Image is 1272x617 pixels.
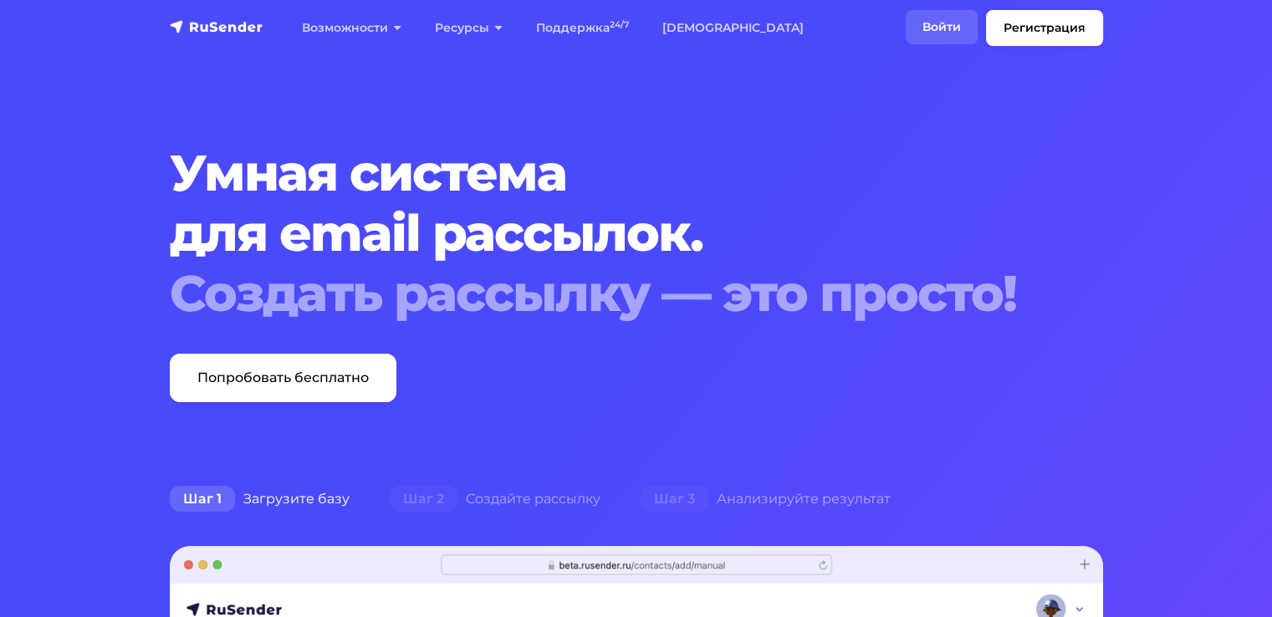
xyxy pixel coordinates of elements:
img: RuSender [170,18,263,35]
div: Создайте рассылку [370,482,621,516]
a: [DEMOGRAPHIC_DATA] [646,11,820,45]
span: Шаг 2 [390,486,457,512]
a: Ресурсы [418,11,519,45]
a: Поддержка24/7 [519,11,646,45]
span: Шаг 3 [641,486,708,512]
sup: 24/7 [610,19,629,30]
div: Анализируйте результат [621,482,911,516]
a: Попробовать бесплатно [170,354,396,402]
h1: Умная система для email рассылок. [170,143,1024,324]
span: Шаг 1 [170,486,235,512]
a: Регистрация [986,10,1103,46]
div: Создать рассылку — это просто! [170,263,1024,324]
div: Загрузите базу [150,482,370,516]
a: Возможности [285,11,418,45]
a: Войти [906,10,978,44]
